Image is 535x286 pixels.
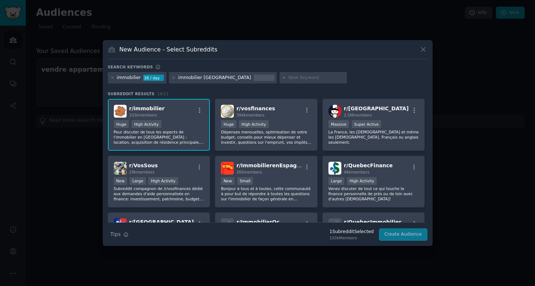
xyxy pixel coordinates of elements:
[108,228,131,241] button: Tips
[328,162,341,175] img: QuebecFinance
[330,235,374,240] div: 103k Members
[143,75,164,81] div: 38 / day
[236,113,264,117] span: 394k members
[108,91,155,96] span: Subreddit Results
[221,105,234,118] img: vosfinances
[221,186,312,201] p: Bonjour à tous et à toutes, cette communauté à pour but de répondre à toutes les questions sur l'...
[236,170,262,174] span: 266 members
[344,162,393,168] span: r/ QuebecFinance
[237,177,253,185] div: Small
[328,105,341,118] img: france
[352,120,381,128] div: Super Active
[148,177,178,185] div: High Activity
[131,120,161,128] div: High Activity
[130,177,146,185] div: Large
[236,106,275,111] span: r/ vosfinances
[157,92,169,96] span: 19 / 21
[236,162,304,168] span: r/ ImmobilierenEspagne
[114,120,129,128] div: Huge
[328,186,419,201] p: Venez discuter de tout ce qui touche la finance personnelle de près ou de loin avec d'autres [DEM...
[344,106,409,111] span: r/ [GEOGRAPHIC_DATA]
[221,177,235,185] div: New
[221,162,234,175] img: ImmobilierenEspagne
[221,129,312,145] p: Dépenses mensuelles, optimisation de votre budget, conseils pour mieux dépenser et investir, ques...
[236,219,279,225] span: r/ ImmobilierQc
[178,75,251,81] div: immobilier [GEOGRAPHIC_DATA]
[347,177,377,185] div: High Activity
[344,113,372,117] span: 2.5M members
[129,219,194,225] span: r/ [GEOGRAPHIC_DATA]
[129,162,158,168] span: r/ VosSous
[239,120,269,128] div: High Activity
[328,120,349,128] div: Massive
[221,120,236,128] div: Huge
[330,229,374,235] div: 1 Subreddit Selected
[344,170,369,174] span: 46k members
[114,105,127,118] img: immobilier
[114,218,127,231] img: paris
[114,129,204,145] p: Pour discuter de tous les aspects de l'immobilier en [GEOGRAPHIC_DATA] : location, acquisition de...
[114,162,127,175] img: VosSous
[129,170,155,174] span: 29k members
[288,75,344,81] input: New Keyword
[108,64,153,69] h3: Search keywords
[328,129,419,145] p: La France, les [DEMOGRAPHIC_DATA] et même les [DEMOGRAPHIC_DATA]. Français ou anglais seulement.
[129,106,165,111] span: r/ immobilier
[328,177,345,185] div: Large
[119,46,217,53] h3: New Audience - Select Subreddits
[129,113,157,117] span: 103k members
[110,230,121,238] span: Tips
[117,75,141,81] div: immobilier
[344,219,401,225] span: r/ QuebecImmobilier
[114,177,127,185] div: New
[114,186,204,201] p: Subreddit compagnon de /r/vosfinances dédié aux demandes d'aide personnalisée en finance: investi...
